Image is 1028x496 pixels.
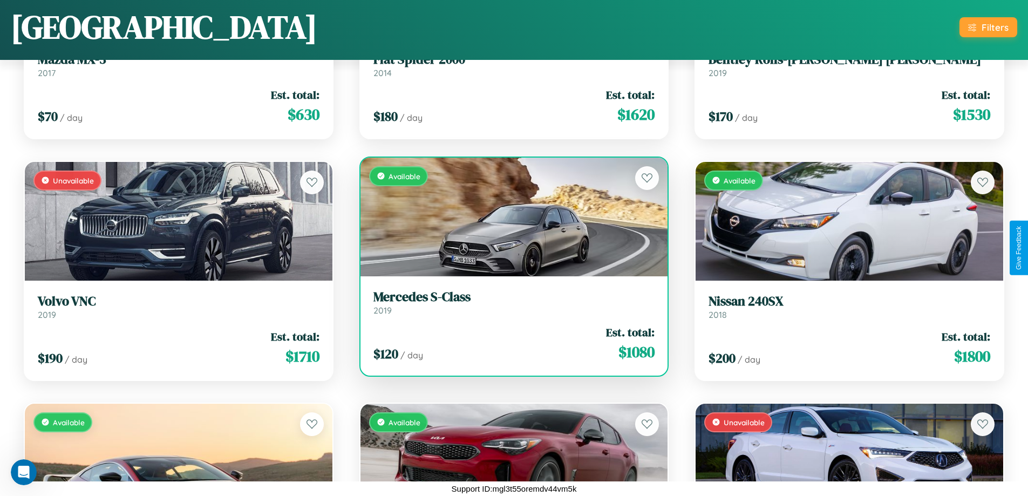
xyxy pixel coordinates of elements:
div: Filters [982,22,1009,33]
h3: Volvo VNC [38,294,319,309]
span: Unavailable [724,418,765,427]
span: $ 190 [38,349,63,367]
span: 2019 [38,309,56,320]
h3: Bentley Rolls-[PERSON_NAME] [PERSON_NAME] [709,52,990,67]
span: 2017 [38,67,56,78]
span: 2018 [709,309,727,320]
span: Available [53,418,85,427]
span: $ 1530 [953,104,990,125]
a: Mercedes S-Class2019 [373,289,655,316]
span: / day [400,112,423,123]
p: Support ID: mgl3t55oremdv44vm5k [452,481,577,496]
a: Nissan 240SX2018 [709,294,990,320]
span: / day [735,112,758,123]
span: $ 1800 [954,345,990,367]
span: Est. total: [271,329,319,344]
span: Est. total: [606,324,655,340]
h3: Fiat Spider 2000 [373,52,655,67]
span: $ 170 [709,107,733,125]
span: $ 1620 [617,104,655,125]
h1: [GEOGRAPHIC_DATA] [11,5,317,49]
span: $ 200 [709,349,736,367]
span: $ 70 [38,107,58,125]
span: Est. total: [606,87,655,103]
span: 2019 [373,305,392,316]
span: $ 180 [373,107,398,125]
span: 2019 [709,67,727,78]
span: Est. total: [942,87,990,103]
button: Filters [959,17,1017,37]
iframe: Intercom live chat [11,459,37,485]
h3: Mercedes S-Class [373,289,655,305]
h3: Nissan 240SX [709,294,990,309]
a: Mazda MX-32017 [38,52,319,78]
span: Est. total: [271,87,319,103]
span: Available [724,176,755,185]
a: Bentley Rolls-[PERSON_NAME] [PERSON_NAME]2019 [709,52,990,78]
span: / day [65,354,87,365]
span: Available [389,172,420,181]
span: $ 120 [373,345,398,363]
span: Unavailable [53,176,94,185]
span: 2014 [373,67,392,78]
span: $ 1710 [285,345,319,367]
a: Fiat Spider 20002014 [373,52,655,78]
div: Give Feedback [1015,226,1023,270]
span: Est. total: [942,329,990,344]
a: Volvo VNC2019 [38,294,319,320]
span: / day [400,350,423,361]
h3: Mazda MX-3 [38,52,319,67]
span: $ 1080 [618,341,655,363]
span: $ 630 [288,104,319,125]
span: / day [738,354,760,365]
span: / day [60,112,83,123]
span: Available [389,418,420,427]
